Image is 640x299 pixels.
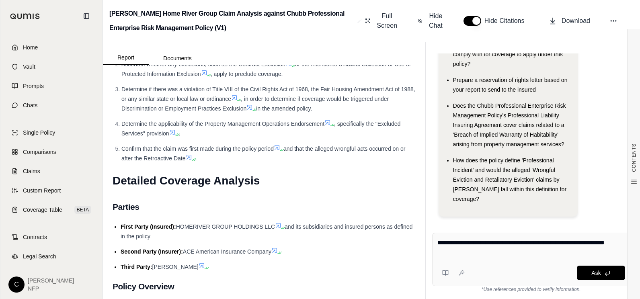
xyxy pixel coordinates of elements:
[23,148,56,156] span: Comparisons
[121,86,415,102] span: Determine if there was a violation of Title VIII of the Civil Rights Act of 1968, the Fair Housin...
[8,276,25,293] div: C
[23,43,38,51] span: Home
[5,201,98,219] a: Coverage TableBETA
[121,264,152,270] span: Third Party:
[5,162,98,180] a: Claims
[109,6,354,35] h2: [PERSON_NAME] Home River Group Claim Analysis against Chubb Professional Enterprise Risk Manageme...
[562,16,590,26] span: Download
[453,77,568,93] span: Prepare a reservation of rights letter based on your report to send to the insured
[121,223,176,230] span: First Party (Insured):
[484,16,529,26] span: Hide Citations
[5,143,98,161] a: Comparisons
[23,129,55,137] span: Single Policy
[5,182,98,199] a: Custom Report
[23,167,40,175] span: Claims
[427,11,444,31] span: Hide Chat
[453,157,566,202] span: How does the policy define 'Professional Incident' and would the alleged 'Wrongful Eviction and R...
[5,96,98,114] a: Chats
[28,285,74,293] span: NFP
[546,13,593,29] button: Download
[195,155,197,162] span: .
[5,124,98,141] a: Single Policy
[103,51,149,65] button: Report
[375,11,398,31] span: Full Screen
[5,39,98,56] a: Home
[28,276,74,285] span: [PERSON_NAME]
[10,13,40,19] img: Qumis Logo
[631,143,637,172] span: CONTENTS
[5,77,98,95] a: Prompts
[23,252,56,260] span: Legal Search
[577,266,625,280] button: Ask
[211,71,283,77] span: , apply to preclude coverage.
[121,121,324,127] span: Determine the applicability of the Property Management Operations Endorsement
[432,286,630,293] div: *Use references provided to verify information.
[23,63,35,71] span: Vault
[23,206,62,214] span: Coverage Table
[176,223,275,230] span: HOMERIVER GROUP HOLDINGS LLC
[121,145,274,152] span: Confirm that the claim was first made during the policy period
[74,206,91,214] span: BETA
[414,8,447,34] button: Hide Chat
[5,58,98,76] a: Vault
[591,270,601,276] span: Ask
[149,52,206,65] button: Documents
[121,248,183,255] span: Second Party (Insurer):
[113,278,416,295] h2: Policy Overview
[23,186,61,195] span: Custom Report
[152,264,199,270] span: [PERSON_NAME]
[256,105,312,112] span: in the amended policy.
[121,96,389,112] span: , in order to determine if coverage would be triggered under Discrimination or Employment Practic...
[5,228,98,246] a: Contracts
[113,199,416,215] h2: Parties
[362,8,402,34] button: Full Screen
[453,102,566,147] span: Does the Chubb Professional Enterprise Risk Management Policy's Professional Liability Insuring A...
[23,101,38,109] span: Chats
[453,41,566,67] span: What are the key conditions the insured must comply with for coverage to apply under this policy?
[23,82,44,90] span: Prompts
[5,248,98,265] a: Legal Search
[179,130,181,137] span: .
[113,170,416,192] h1: Detailed Coverage Analysis
[23,233,47,241] span: Contracts
[80,10,93,23] button: Collapse sidebar
[183,248,271,255] span: ACE American Insurance Company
